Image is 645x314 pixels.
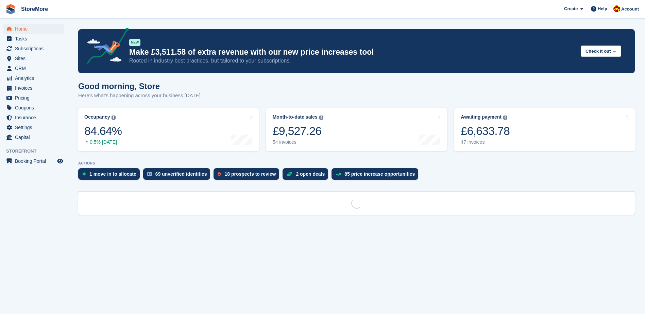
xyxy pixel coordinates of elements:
div: £6,633.78 [461,124,510,138]
img: price_increase_opportunities-93ffe204e8149a01c8c9dc8f82e8f89637d9d84a8eef4429ea346261dce0b2c0.svg [336,173,341,176]
a: StoreMore [18,3,51,15]
span: Booking Portal [15,156,56,166]
div: 69 unverified identities [155,171,207,177]
div: 85 price increase opportunities [344,171,415,177]
span: Tasks [15,34,56,43]
div: 54 invoices [273,139,323,145]
button: Check it out → [581,46,621,57]
div: 47 invoices [461,139,510,145]
img: icon-info-grey-7440780725fd019a000dd9b08b2336e03edf1995a4989e88bcd33f0948082b44.svg [112,116,116,120]
span: Capital [15,133,56,142]
a: Awaiting payment £6,633.78 47 invoices [454,108,635,151]
img: icon-info-grey-7440780725fd019a000dd9b08b2336e03edf1995a4989e88bcd33f0948082b44.svg [319,116,323,120]
span: Help [598,5,607,12]
div: 18 prospects to review [224,171,276,177]
div: Occupancy [84,114,110,120]
div: Month-to-date sales [273,114,318,120]
a: menu [3,83,64,93]
div: NEW [129,39,140,46]
a: menu [3,113,64,122]
p: Rooted in industry best practices, but tailored to your subscriptions. [129,57,575,65]
a: menu [3,44,64,53]
a: 69 unverified identities [143,168,214,183]
a: menu [3,24,64,34]
h1: Good morning, Store [78,82,201,91]
span: Invoices [15,83,56,93]
a: Preview store [56,157,64,165]
span: Analytics [15,73,56,83]
a: menu [3,34,64,43]
a: Occupancy 84.64% 0.5% [DATE] [78,108,259,151]
span: Settings [15,123,56,132]
img: Store More Team [613,5,620,12]
span: Storefront [6,148,68,155]
span: Create [564,5,578,12]
span: Sites [15,54,56,63]
img: price-adjustments-announcement-icon-8257ccfd72463d97f412b2fc003d46551f7dbcb40ab6d574587a9cd5c0d94... [81,28,129,66]
span: Pricing [15,93,56,103]
a: menu [3,133,64,142]
a: 1 move in to allocate [78,168,143,183]
img: stora-icon-8386f47178a22dfd0bd8f6a31ec36ba5ce8667c1dd55bd0f319d3a0aa187defe.svg [5,4,16,14]
span: Subscriptions [15,44,56,53]
div: 2 open deals [296,171,325,177]
img: prospect-51fa495bee0391a8d652442698ab0144808aea92771e9ea1ae160a38d050c398.svg [218,172,221,176]
img: icon-info-grey-7440780725fd019a000dd9b08b2336e03edf1995a4989e88bcd33f0948082b44.svg [503,116,507,120]
a: menu [3,156,64,166]
span: Coupons [15,103,56,112]
a: 18 prospects to review [214,168,283,183]
p: ACTIONS [78,161,635,165]
img: verify_identity-adf6edd0f0f0b5bbfe63781bf79b02c33cf7c696d77639b501bdc392416b5a36.svg [147,172,152,176]
a: menu [3,103,64,112]
a: Month-to-date sales £9,527.26 54 invoices [266,108,447,151]
a: menu [3,64,64,73]
a: menu [3,123,64,132]
div: Awaiting payment [461,114,502,120]
a: menu [3,54,64,63]
p: Make £3,511.58 of extra revenue with our new price increases tool [129,47,575,57]
span: Account [621,6,639,13]
span: Home [15,24,56,34]
div: £9,527.26 [273,124,323,138]
img: move_ins_to_allocate_icon-fdf77a2bb77ea45bf5b3d319d69a93e2d87916cf1d5bf7949dd705db3b84f3ca.svg [82,172,86,176]
span: Insurance [15,113,56,122]
div: 1 move in to allocate [89,171,136,177]
span: CRM [15,64,56,73]
a: menu [3,93,64,103]
div: 84.64% [84,124,122,138]
a: menu [3,73,64,83]
a: 2 open deals [283,168,332,183]
a: 85 price increase opportunities [332,168,422,183]
div: 0.5% [DATE] [84,139,122,145]
img: deal-1b604bf984904fb50ccaf53a9ad4b4a5d6e5aea283cecdc64d6e3604feb123c2.svg [287,172,292,176]
p: Here's what's happening across your business [DATE] [78,92,201,100]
